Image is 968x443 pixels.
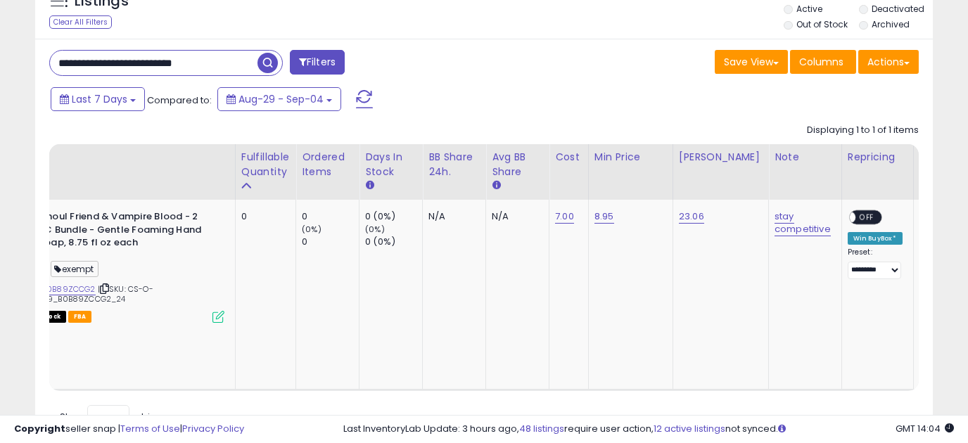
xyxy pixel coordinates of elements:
[343,423,954,436] div: Last InventoryLab Update: 3 hours ago, require user action, not synced.
[492,150,543,179] div: Avg BB Share
[365,210,422,223] div: 0 (0%)
[14,423,244,436] div: seller snap | |
[49,15,112,29] div: Clear All Filters
[555,150,582,165] div: Cost
[39,210,210,253] b: Ghoul Friend & Vampire Blood - 2 PC Bundle - Gentle Foaming Hand Soap, 8.75 fl oz each
[241,210,285,223] div: 0
[594,210,614,224] a: 8.95
[365,150,416,179] div: Days In Stock
[72,92,127,106] span: Last 7 Days
[217,87,341,111] button: Aug-29 - Sep-04
[492,179,500,192] small: Avg BB Share.
[896,422,954,435] span: 2025-09-12 14:04 GMT
[872,3,924,15] label: Deactivated
[679,150,763,165] div: [PERSON_NAME]
[428,210,475,223] div: N/A
[302,224,321,235] small: (0%)
[492,210,538,223] div: N/A
[120,422,180,435] a: Terms of Use
[147,94,212,107] span: Compared to:
[848,248,903,278] div: Preset:
[799,55,843,69] span: Columns
[807,124,919,137] div: Displaying 1 to 1 of 1 items
[855,212,878,224] span: OFF
[365,179,374,192] small: Days In Stock.
[654,422,725,435] a: 12 active listings
[302,150,353,179] div: Ordered Items
[848,232,903,245] div: Win BuyBox *
[775,150,836,165] div: Note
[241,150,290,179] div: Fulfillable Quantity
[555,210,574,224] a: 7.00
[594,150,667,165] div: Min Price
[51,87,145,111] button: Last 7 Days
[182,422,244,435] a: Privacy Policy
[302,210,359,223] div: 0
[238,92,324,106] span: Aug-29 - Sep-04
[14,422,65,435] strong: Copyright
[790,50,856,74] button: Columns
[365,224,385,235] small: (0%)
[365,236,422,248] div: 0 (0%)
[848,150,907,165] div: Repricing
[872,18,910,30] label: Archived
[13,283,153,304] span: | SKU: CS-O-BBW_5.69_B0B89ZCCG2_24
[858,50,919,74] button: Actions
[428,150,480,179] div: BB Share 24h.
[42,283,96,295] a: B0B89ZCCG2
[679,210,704,224] a: 23.06
[302,236,359,248] div: 0
[68,311,92,323] span: FBA
[519,422,564,435] a: 48 listings
[290,50,345,75] button: Filters
[10,150,229,165] div: Title
[796,18,848,30] label: Out of Stock
[775,210,831,236] a: stay competitive
[796,3,822,15] label: Active
[51,261,98,277] span: exempt
[13,311,66,323] span: All listings that are currently out of stock and unavailable for purchase on Amazon
[715,50,788,74] button: Save View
